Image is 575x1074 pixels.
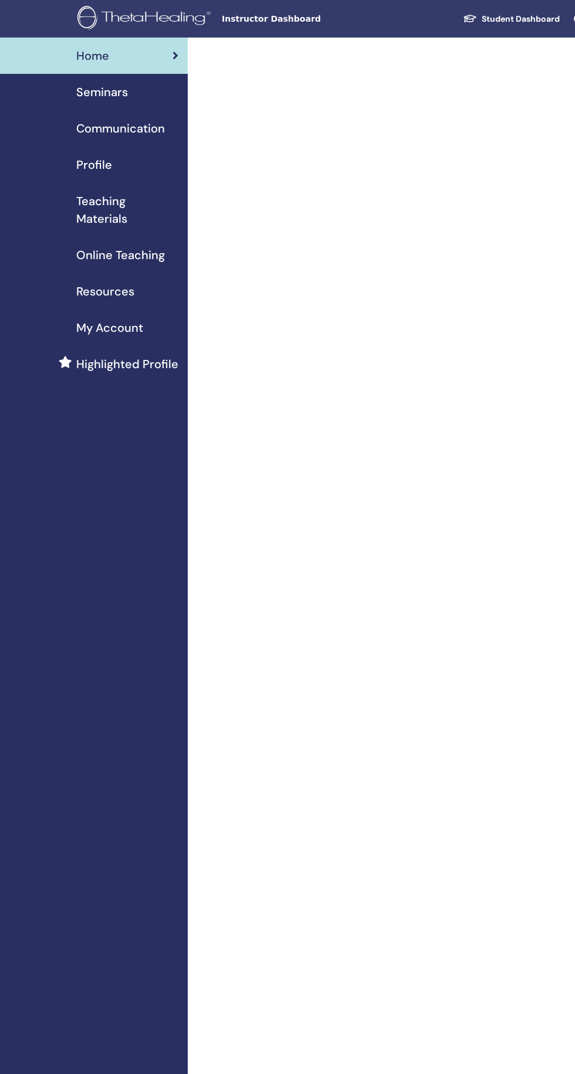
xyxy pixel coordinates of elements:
[76,156,112,174] span: Profile
[463,13,477,23] img: graduation-cap-white.svg
[76,120,165,137] span: Communication
[77,6,215,32] img: logo.png
[76,246,165,264] span: Online Teaching
[76,283,134,300] span: Resources
[76,83,128,101] span: Seminars
[76,192,178,227] span: Teaching Materials
[222,13,398,25] span: Instructor Dashboard
[454,8,569,30] a: Student Dashboard
[76,355,178,373] span: Highlighted Profile
[76,319,143,337] span: My Account
[76,47,109,64] span: Home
